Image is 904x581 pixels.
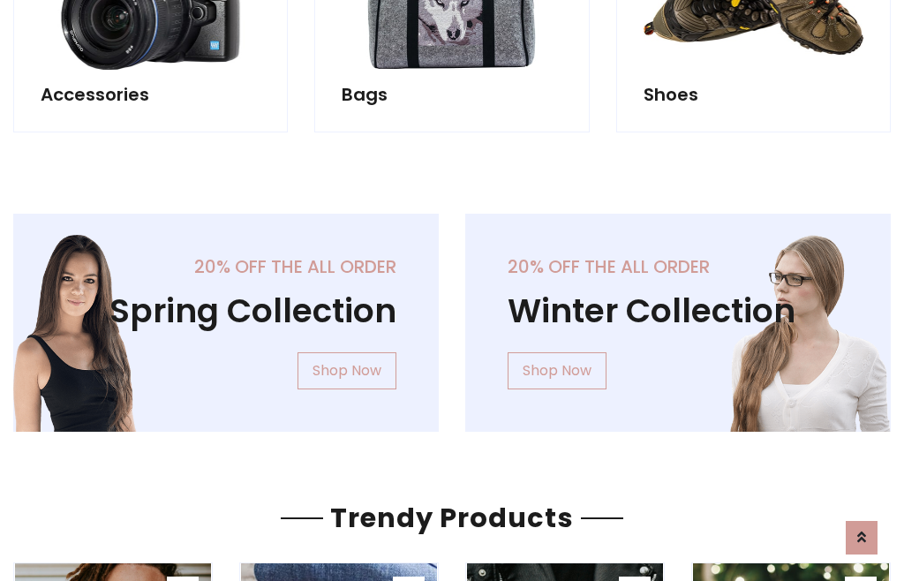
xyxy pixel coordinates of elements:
span: Trendy Products [323,499,581,537]
h1: Winter Collection [508,291,848,331]
h5: Bags [342,84,561,105]
a: Shop Now [508,352,606,389]
h1: Spring Collection [56,291,396,331]
h5: Shoes [644,84,863,105]
h5: 20% off the all order [56,256,396,277]
h5: Accessories [41,84,260,105]
h5: 20% off the all order [508,256,848,277]
a: Shop Now [298,352,396,389]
